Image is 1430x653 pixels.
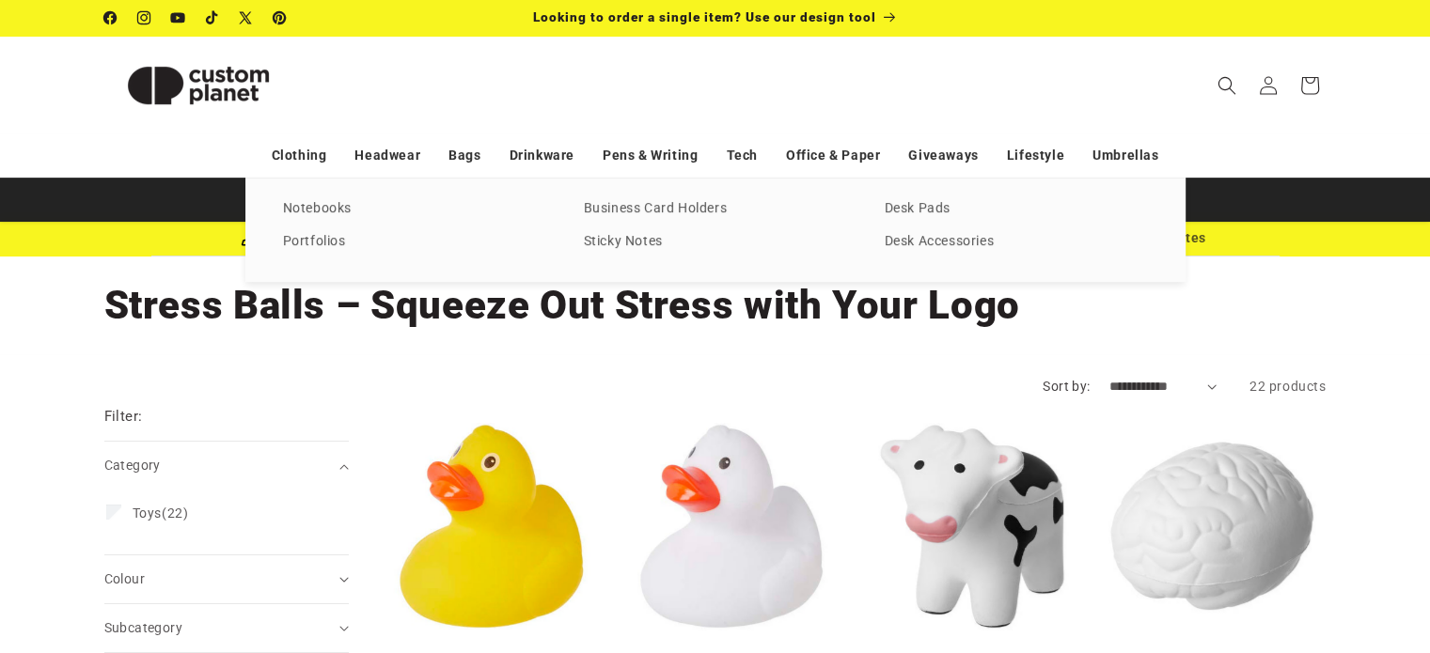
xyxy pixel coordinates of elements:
[1092,139,1158,172] a: Umbrellas
[104,406,143,428] h2: Filter:
[133,505,189,521] span: (22)
[584,229,847,255] a: Sticky Notes
[97,36,299,134] a: Custom Planet
[104,555,349,603] summary: Colour (0 selected)
[104,458,161,473] span: Category
[584,196,847,222] a: Business Card Holders
[283,229,546,255] a: Portfolios
[272,139,327,172] a: Clothing
[908,139,978,172] a: Giveaways
[104,620,182,635] span: Subcategory
[104,442,349,490] summary: Category (0 selected)
[354,139,420,172] a: Headwear
[885,196,1148,222] a: Desk Pads
[104,280,1327,331] h1: Stress Balls – Squeeze Out Stress with Your Logo
[1007,139,1064,172] a: Lifestyle
[104,571,145,586] span: Colour
[726,139,757,172] a: Tech
[510,139,574,172] a: Drinkware
[1043,379,1090,394] label: Sort by:
[283,196,546,222] a: Notebooks
[533,9,876,24] span: Looking to order a single item? Use our design tool
[104,604,349,652] summary: Subcategory (0 selected)
[603,139,698,172] a: Pens & Writing
[1206,65,1248,106] summary: Search
[133,505,162,521] span: Toys
[1249,379,1327,394] span: 22 products
[448,139,480,172] a: Bags
[1336,563,1430,653] iframe: Chat Widget
[104,43,292,128] img: Custom Planet
[786,139,880,172] a: Office & Paper
[885,229,1148,255] a: Desk Accessories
